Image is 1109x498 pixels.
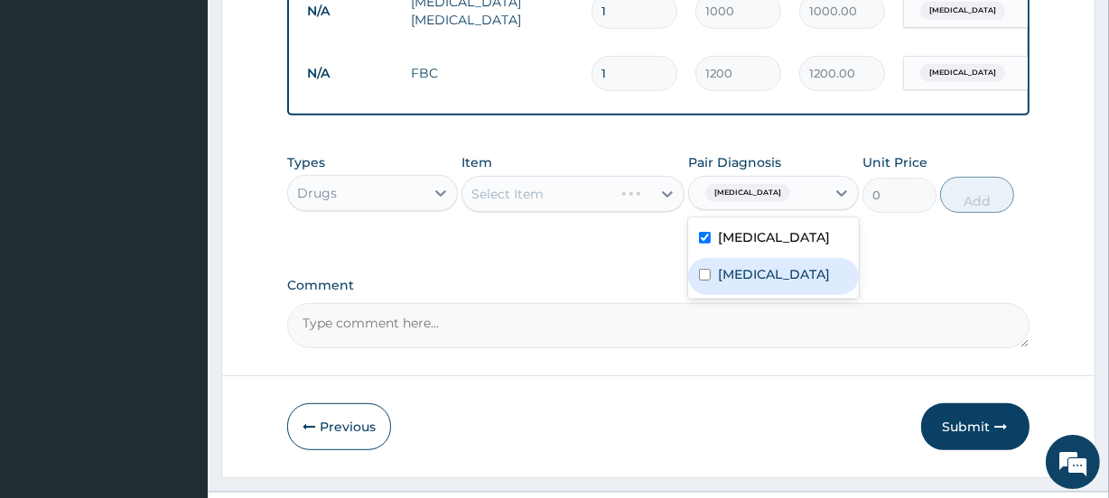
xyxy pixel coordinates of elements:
[940,177,1014,213] button: Add
[287,403,391,450] button: Previous
[298,57,402,90] td: N/A
[105,140,249,322] span: We're online!
[9,318,344,381] textarea: Type your message and hit 'Enter'
[297,184,337,202] div: Drugs
[296,9,340,52] div: Minimize live chat window
[705,184,790,202] span: [MEDICAL_DATA]
[718,228,830,246] label: [MEDICAL_DATA]
[287,278,1029,293] label: Comment
[920,64,1005,82] span: [MEDICAL_DATA]
[718,265,830,283] label: [MEDICAL_DATA]
[920,2,1005,20] span: [MEDICAL_DATA]
[402,55,582,91] td: FBC
[94,101,303,124] div: Chat with us now
[461,153,492,171] label: Item
[287,155,325,171] label: Types
[688,153,781,171] label: Pair Diagnosis
[921,403,1030,450] button: Submit
[33,90,73,135] img: d_794563401_company_1708531726252_794563401
[862,153,927,171] label: Unit Price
